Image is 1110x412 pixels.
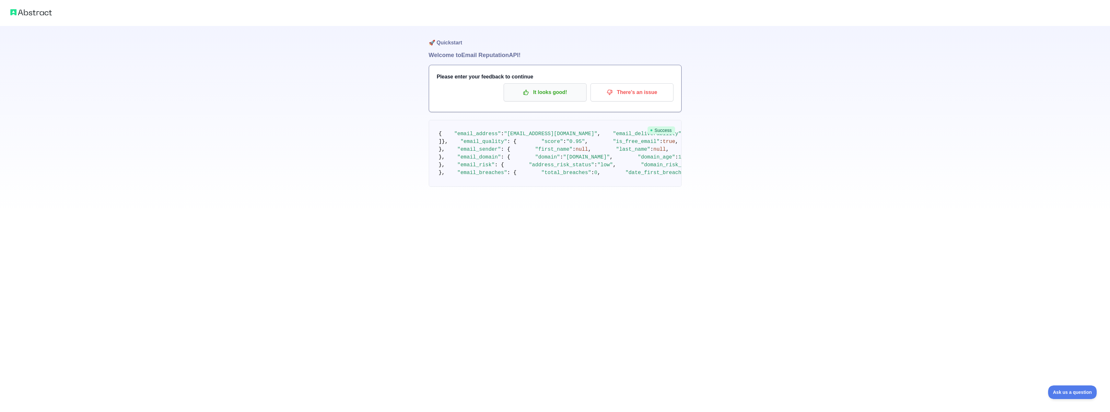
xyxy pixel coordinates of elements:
span: "[DOMAIN_NAME]" [563,154,610,160]
span: : { [495,162,504,168]
span: "email_breaches" [457,170,507,176]
span: "domain" [535,154,560,160]
span: , [597,131,601,137]
p: It looks good! [508,87,582,98]
h1: Welcome to Email Reputation API! [429,51,682,60]
span: "total_breaches" [541,170,591,176]
button: There's an issue [590,83,673,101]
span: : [675,154,678,160]
h1: 🚀 Quickstart [429,26,682,51]
span: 0 [594,170,598,176]
span: "is_free_email" [613,139,660,145]
span: "email_deliverability" [613,131,681,137]
span: "score" [541,139,563,145]
span: true [663,139,675,145]
button: It looks good! [504,83,587,101]
span: "last_name" [616,147,650,152]
span: "email_domain" [457,154,501,160]
span: , [597,170,601,176]
span: : { [501,147,510,152]
span: , [585,139,588,145]
span: : [563,139,567,145]
span: "date_first_breached" [625,170,691,176]
span: "email_risk" [457,162,495,168]
span: "low" [597,162,613,168]
p: There's an issue [595,87,669,98]
span: : { [507,139,517,145]
span: "0.95" [566,139,585,145]
span: { [439,131,442,137]
span: 10993 [678,154,694,160]
span: "email_quality" [461,139,507,145]
span: : [501,131,504,137]
iframe: Toggle Customer Support [1048,385,1097,399]
span: "email_sender" [457,147,501,152]
span: : [650,147,653,152]
span: : [572,147,576,152]
span: : [560,154,563,160]
span: null [576,147,588,152]
img: Abstract logo [10,8,52,17]
span: "address_risk_status" [529,162,594,168]
span: "email_address" [454,131,501,137]
span: null [653,147,666,152]
span: Success [648,126,675,134]
span: : [591,170,594,176]
span: , [588,147,591,152]
span: "[EMAIL_ADDRESS][DOMAIN_NAME]" [504,131,597,137]
span: : { [501,154,510,160]
h3: Please enter your feedback to continue [437,73,673,81]
span: "first_name" [535,147,572,152]
span: : { [507,170,517,176]
span: : [594,162,598,168]
span: : [660,139,663,145]
span: , [613,162,616,168]
span: "domain_age" [638,154,675,160]
span: , [666,147,669,152]
span: , [610,154,613,160]
span: , [675,139,678,145]
span: "domain_risk_status" [641,162,703,168]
